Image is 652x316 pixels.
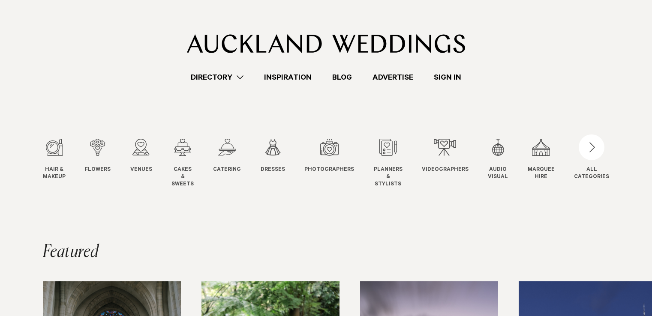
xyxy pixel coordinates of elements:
[422,139,486,188] swiper-slide: 9 / 12
[180,72,254,83] a: Directory
[304,167,354,174] span: Photographers
[43,139,83,188] swiper-slide: 1 / 12
[422,139,469,174] a: Videographers
[574,139,609,179] button: ALLCATEGORIES
[528,139,555,181] a: Marquee Hire
[261,167,285,174] span: Dresses
[488,139,525,188] swiper-slide: 10 / 12
[488,167,508,181] span: Audio Visual
[304,139,354,174] a: Photographers
[528,167,555,181] span: Marquee Hire
[130,167,152,174] span: Venues
[574,167,609,181] div: ALL CATEGORIES
[85,167,111,174] span: Flowers
[130,139,169,188] swiper-slide: 3 / 12
[171,139,194,188] a: Cakes & Sweets
[171,139,211,188] swiper-slide: 4 / 12
[304,139,371,188] swiper-slide: 7 / 12
[171,167,194,188] span: Cakes & Sweets
[43,244,111,261] h2: Featured
[261,139,285,174] a: Dresses
[528,139,572,188] swiper-slide: 11 / 12
[362,72,424,83] a: Advertise
[43,139,66,181] a: Hair & Makeup
[213,139,258,188] swiper-slide: 5 / 12
[85,139,111,174] a: Flowers
[374,139,403,188] a: Planners & Stylists
[488,139,508,181] a: Audio Visual
[213,139,241,174] a: Catering
[374,139,420,188] swiper-slide: 8 / 12
[322,72,362,83] a: Blog
[187,34,465,53] img: Auckland Weddings Logo
[261,139,302,188] swiper-slide: 6 / 12
[422,167,469,174] span: Videographers
[424,72,472,83] a: Sign In
[85,139,128,188] swiper-slide: 2 / 12
[130,139,152,174] a: Venues
[213,167,241,174] span: Catering
[374,167,403,188] span: Planners & Stylists
[254,72,322,83] a: Inspiration
[43,167,66,181] span: Hair & Makeup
